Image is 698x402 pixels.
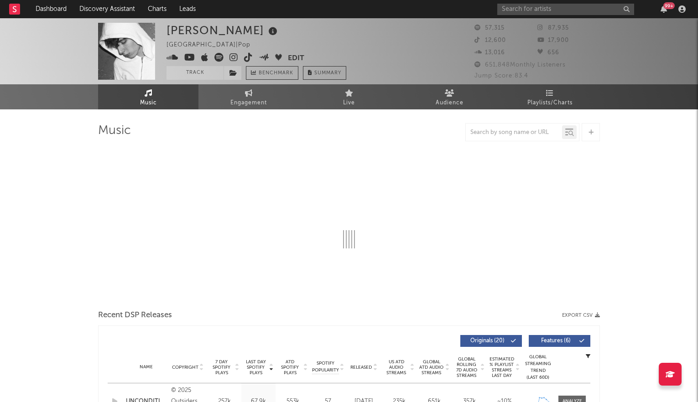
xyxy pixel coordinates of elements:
[466,129,562,136] input: Search by song name or URL
[198,84,299,109] a: Engagement
[663,2,675,9] div: 99 +
[303,66,346,80] button: Summary
[246,66,298,80] a: Benchmark
[535,338,577,344] span: Features ( 6 )
[524,354,552,381] div: Global Streaming Trend (Last 60D)
[278,359,302,376] span: ATD Spotify Plays
[466,338,508,344] span: Originals ( 20 )
[562,313,600,318] button: Export CSV
[167,23,280,38] div: [PERSON_NAME]
[419,359,444,376] span: Global ATD Audio Streams
[500,84,600,109] a: Playlists/Charts
[98,310,172,321] span: Recent DSP Releases
[98,84,198,109] a: Music
[314,71,341,76] span: Summary
[436,98,464,108] span: Audience
[172,365,198,370] span: Copyright
[244,359,268,376] span: Last Day Spotify Plays
[474,62,566,68] span: 651,848 Monthly Listeners
[259,68,293,79] span: Benchmark
[312,360,339,374] span: Spotify Popularity
[460,335,522,347] button: Originals(20)
[167,66,224,80] button: Track
[529,335,590,347] button: Features(6)
[126,364,167,371] div: Name
[167,40,261,51] div: [GEOGRAPHIC_DATA] | Pop
[474,73,528,79] span: Jump Score: 83.4
[474,25,505,31] span: 57,315
[661,5,667,13] button: 99+
[489,356,514,378] span: Estimated % Playlist Streams Last Day
[209,359,234,376] span: 7 Day Spotify Plays
[497,4,634,15] input: Search for artists
[230,98,267,108] span: Engagement
[350,365,372,370] span: Released
[537,37,569,43] span: 17,900
[384,359,409,376] span: US ATD Audio Streams
[537,50,559,56] span: 656
[527,98,573,108] span: Playlists/Charts
[299,84,399,109] a: Live
[454,356,479,378] span: Global Rolling 7D Audio Streams
[140,98,157,108] span: Music
[474,50,505,56] span: 13,016
[399,84,500,109] a: Audience
[343,98,355,108] span: Live
[288,53,304,64] button: Edit
[474,37,506,43] span: 12,600
[537,25,569,31] span: 87,935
